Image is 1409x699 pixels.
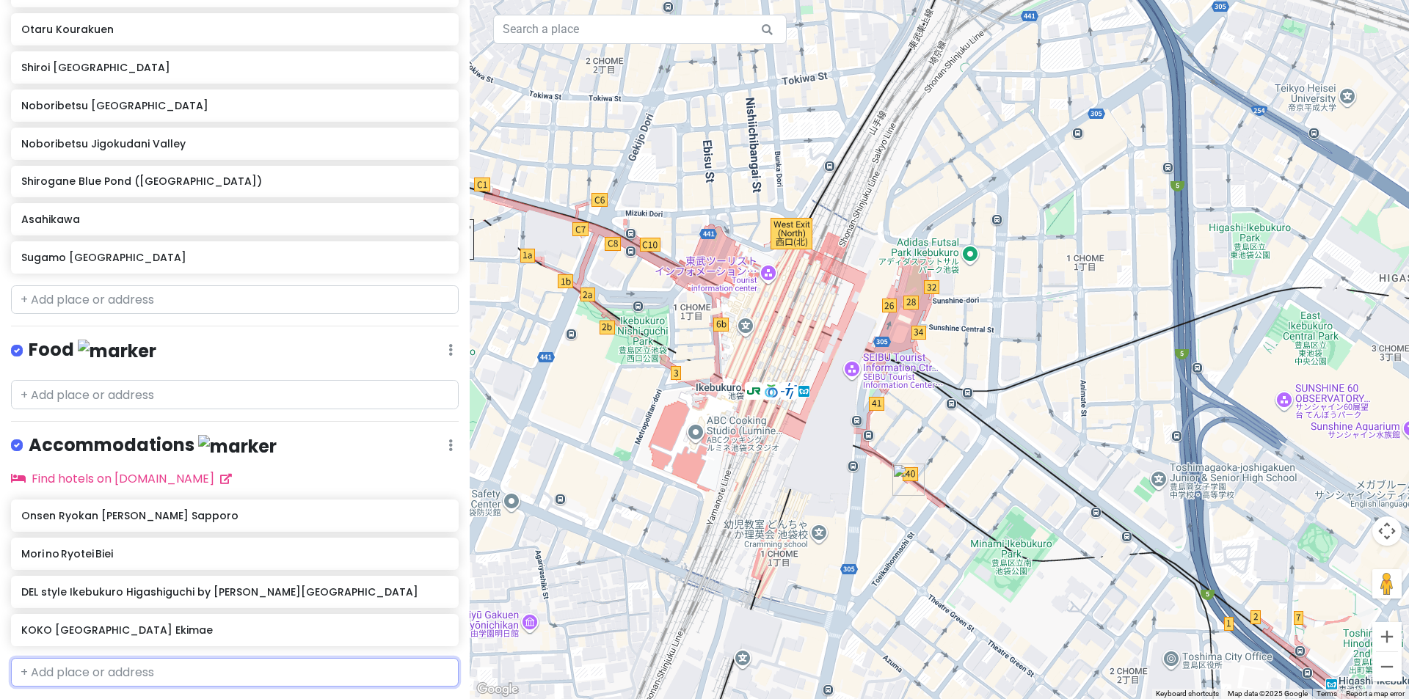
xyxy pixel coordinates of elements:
button: Zoom in [1372,622,1402,651]
img: marker [198,435,277,458]
input: Search a place [493,15,787,44]
h6: Noboribetsu [GEOGRAPHIC_DATA] [21,99,448,112]
h6: Shirogane Blue Pond ([GEOGRAPHIC_DATA]) [21,175,448,188]
h6: Onsen Ryokan [PERSON_NAME] Sapporo [21,509,448,522]
h6: Shiroi [GEOGRAPHIC_DATA] [21,61,448,74]
a: Terms [1317,689,1337,698]
input: + Add place or address [11,658,459,687]
h6: Mori no Ryotei Biei [21,547,448,560]
div: DEL style Ikebukuro Higashiguchi by Daiwa Roynet Hotel [892,464,925,496]
a: Report a map error [1346,689,1405,698]
button: Map camera controls [1372,516,1402,546]
img: marker [78,340,156,362]
button: Drag Pegman onto the map to open Street View [1372,569,1402,599]
h4: Food [29,338,156,362]
button: Zoom out [1372,652,1402,681]
h6: DEL style Ikebukuro Higashiguchi by [PERSON_NAME][GEOGRAPHIC_DATA] [21,585,448,599]
input: + Add place or address [11,285,459,315]
h6: Otaru Kourakuen [21,23,448,36]
h6: KOKO [GEOGRAPHIC_DATA] Ekimae [21,623,448,637]
h4: Accommodations [29,433,277,458]
a: Open this area in Google Maps (opens a new window) [473,680,522,699]
a: Find hotels on [DOMAIN_NAME] [11,470,232,487]
h6: Sugamo [GEOGRAPHIC_DATA] [21,251,448,264]
span: Map data ©2025 Google [1228,689,1308,698]
button: Keyboard shortcuts [1156,689,1219,699]
input: + Add place or address [11,380,459,409]
img: Google [473,680,522,699]
h6: Asahikawa [21,213,448,226]
h6: Noboribetsu Jigokudani Valley [21,137,448,150]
